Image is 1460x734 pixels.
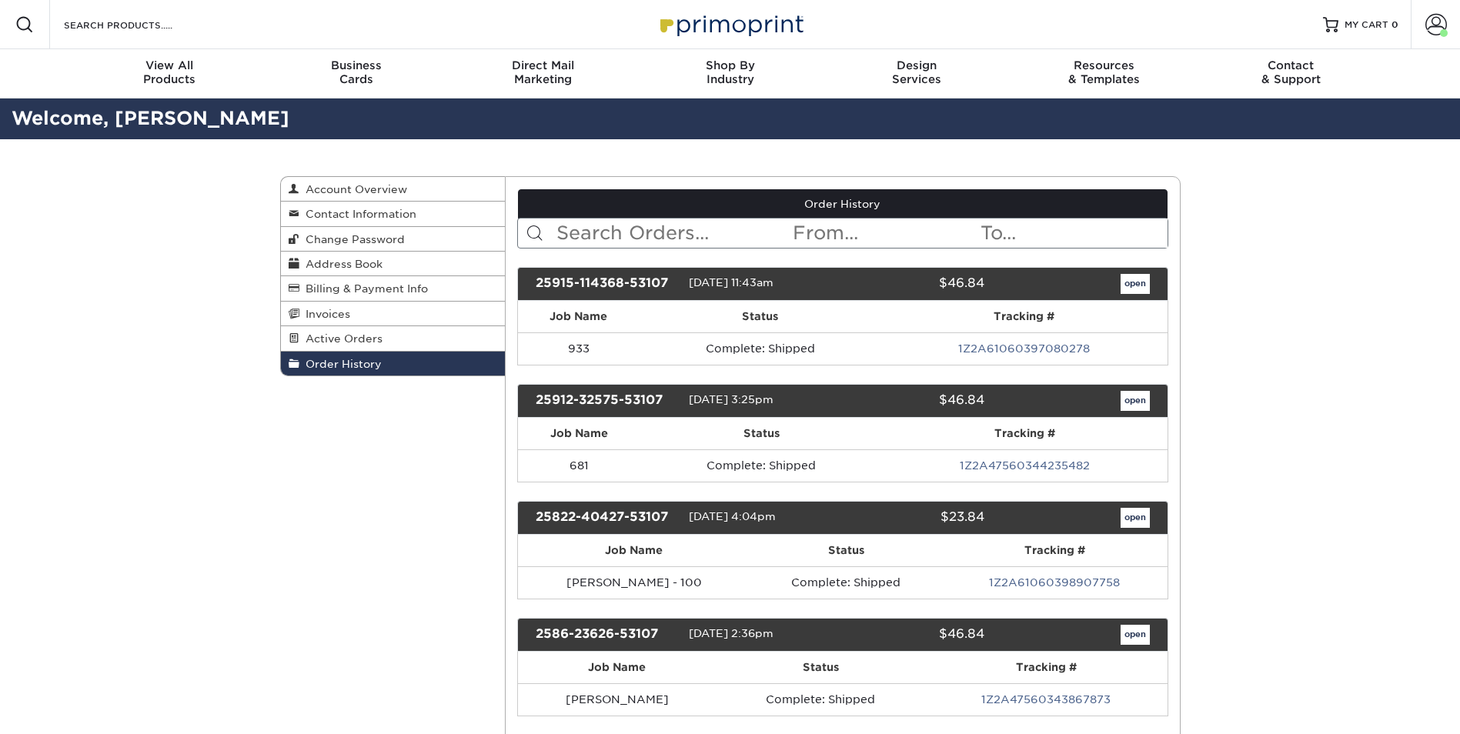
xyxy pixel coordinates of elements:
span: View All [76,58,263,72]
a: Change Password [281,227,506,252]
span: [DATE] 4:04pm [689,510,776,522]
span: Contact [1198,58,1385,72]
span: Invoices [299,308,350,320]
th: Job Name [518,301,639,332]
a: Direct MailMarketing [449,49,636,98]
td: 681 [518,449,640,482]
span: [DATE] 11:43am [689,276,773,289]
a: Address Book [281,252,506,276]
div: $46.84 [831,625,996,645]
div: Cards [262,58,449,86]
th: Status [750,535,942,566]
span: MY CART [1345,18,1388,32]
div: & Support [1198,58,1385,86]
div: 25822-40427-53107 [524,508,689,528]
div: $46.84 [831,274,996,294]
span: Billing & Payment Info [299,282,428,295]
th: Tracking # [883,418,1167,449]
a: DesignServices [824,49,1011,98]
input: To... [979,219,1167,248]
a: Order History [518,189,1168,219]
span: Order History [299,358,382,370]
th: Status [717,652,925,683]
td: Complete: Shipped [640,449,883,482]
th: Job Name [518,652,717,683]
span: Active Orders [299,332,383,345]
span: Contact Information [299,208,416,220]
a: open [1121,625,1150,645]
a: 1Z2A47560344235482 [960,459,1090,472]
td: Complete: Shipped [717,683,925,716]
span: [DATE] 2:36pm [689,627,773,639]
input: Search Orders... [555,219,791,248]
a: Order History [281,352,506,375]
input: From... [791,219,979,248]
a: Contact Information [281,202,506,226]
a: Invoices [281,302,506,326]
a: Resources& Templates [1011,49,1198,98]
span: 0 [1392,19,1398,30]
td: [PERSON_NAME] - 100 [518,566,750,599]
th: Tracking # [881,301,1167,332]
a: 1Z2A47560343867873 [981,693,1111,706]
span: Account Overview [299,183,407,195]
div: 25912-32575-53107 [524,391,689,411]
th: Job Name [518,418,640,449]
a: open [1121,508,1150,528]
a: Active Orders [281,326,506,351]
img: Primoprint [653,8,807,41]
td: [PERSON_NAME] [518,683,717,716]
span: Shop By [636,58,824,72]
td: Complete: Shipped [639,332,881,365]
div: 2586-23626-53107 [524,625,689,645]
span: Design [824,58,1011,72]
th: Status [639,301,881,332]
span: Direct Mail [449,58,636,72]
th: Job Name [518,535,750,566]
span: Resources [1011,58,1198,72]
a: View AllProducts [76,49,263,98]
span: Business [262,58,449,72]
td: Complete: Shipped [750,566,942,599]
input: SEARCH PRODUCTS..... [62,15,212,34]
div: $46.84 [831,391,996,411]
a: open [1121,274,1150,294]
span: Change Password [299,233,405,245]
th: Status [640,418,883,449]
a: 1Z2A61060398907758 [989,576,1120,589]
th: Tracking # [942,535,1167,566]
td: 933 [518,332,639,365]
span: [DATE] 3:25pm [689,393,773,405]
a: Shop ByIndustry [636,49,824,98]
div: 25915-114368-53107 [524,274,689,294]
a: Billing & Payment Info [281,276,506,301]
div: & Templates [1011,58,1198,86]
a: Contact& Support [1198,49,1385,98]
div: Industry [636,58,824,86]
a: Account Overview [281,177,506,202]
a: BusinessCards [262,49,449,98]
a: open [1121,391,1150,411]
th: Tracking # [925,652,1168,683]
div: $23.84 [831,508,996,528]
div: Services [824,58,1011,86]
span: Address Book [299,258,383,270]
a: 1Z2A61060397080278 [958,342,1090,355]
div: Marketing [449,58,636,86]
div: Products [76,58,263,86]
